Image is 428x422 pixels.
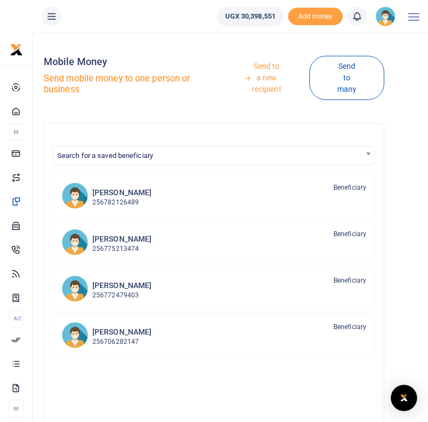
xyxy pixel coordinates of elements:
[62,229,88,255] img: SA
[92,290,151,301] p: 256772479403
[391,385,417,411] div: Open Intercom Messenger
[92,327,151,337] h6: [PERSON_NAME]
[225,11,275,22] span: UGX 30,398,551
[10,45,23,53] a: logo-small logo-large logo-large
[333,276,366,285] span: Beneficiary
[9,400,24,418] li: M
[288,11,343,20] a: Add money
[333,322,366,332] span: Beneficiary
[92,244,151,254] p: 256775213474
[57,151,153,160] span: Search for a saved beneficiary
[62,322,88,348] img: SA
[333,183,366,192] span: Beneficiary
[92,337,151,347] p: 256706282147
[92,188,151,197] h6: [PERSON_NAME]
[92,235,151,244] h6: [PERSON_NAME]
[9,123,24,141] li: M
[53,313,375,357] a: SA [PERSON_NAME] 256706282147 Beneficiary
[44,56,210,68] h4: Mobile Money
[52,146,374,165] span: Search for a saved beneficiary
[53,220,375,264] a: SA [PERSON_NAME] 256775213474 Beneficiary
[288,8,343,26] span: Add money
[376,7,400,26] a: profile-user
[92,281,151,290] h6: [PERSON_NAME]
[309,56,384,100] a: Send to many
[288,8,343,26] li: Toup your wallet
[376,7,395,26] img: profile-user
[333,229,366,239] span: Beneficiary
[92,197,151,208] p: 256782126489
[62,276,88,302] img: SGn
[213,7,288,26] li: Wallet ballance
[53,174,375,218] a: VKk [PERSON_NAME] 256782126489 Beneficiary
[217,7,284,26] a: UGX 30,398,551
[53,146,374,163] span: Search for a saved beneficiary
[10,43,23,56] img: logo-small
[44,73,210,95] h5: Send mobile money to one person or business
[9,309,24,327] li: Ac
[216,57,309,99] a: Send to a new recipient
[53,267,375,310] a: SGn [PERSON_NAME] 256772479403 Beneficiary
[62,183,88,209] img: VKk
